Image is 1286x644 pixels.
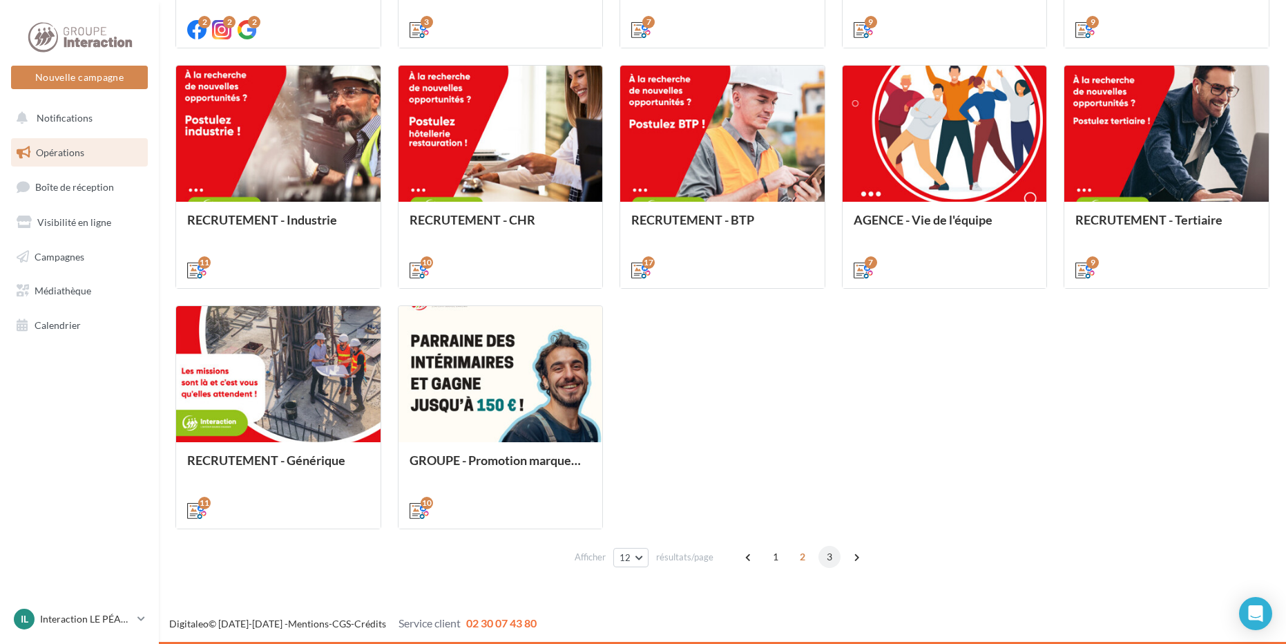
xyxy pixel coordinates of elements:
[466,616,537,629] span: 02 30 07 43 80
[421,16,433,28] div: 3
[613,548,649,567] button: 12
[8,138,151,167] a: Opérations
[11,606,148,632] a: IL Interaction LE PÉAGE DE ROUSSILLON
[187,453,370,481] div: RECRUTEMENT - Générique
[354,618,386,629] a: Crédits
[11,66,148,89] button: Nouvelle campagne
[198,16,211,28] div: 2
[1239,597,1272,630] div: Open Intercom Messenger
[8,276,151,305] a: Médiathèque
[35,181,114,193] span: Boîte de réception
[791,546,814,568] span: 2
[248,16,260,28] div: 2
[421,256,433,269] div: 10
[865,256,877,269] div: 7
[35,250,84,262] span: Campagnes
[169,618,537,629] span: © [DATE]-[DATE] - - -
[37,216,111,228] span: Visibilité en ligne
[169,618,209,629] a: Digitaleo
[620,552,631,563] span: 12
[40,612,132,626] p: Interaction LE PÉAGE DE ROUSSILLON
[854,213,1036,240] div: AGENCE - Vie de l'équipe
[399,616,461,629] span: Service client
[21,612,28,626] span: IL
[187,213,370,240] div: RECRUTEMENT - Industrie
[631,213,814,240] div: RECRUTEMENT - BTP
[8,208,151,237] a: Visibilité en ligne
[8,172,151,202] a: Boîte de réception
[8,311,151,340] a: Calendrier
[1075,213,1258,240] div: RECRUTEMENT - Tertiaire
[1086,256,1099,269] div: 9
[35,285,91,296] span: Médiathèque
[8,104,145,133] button: Notifications
[765,546,787,568] span: 1
[8,243,151,272] a: Campagnes
[288,618,329,629] a: Mentions
[332,618,351,629] a: CGS
[865,16,877,28] div: 9
[223,16,236,28] div: 2
[818,546,841,568] span: 3
[642,16,655,28] div: 7
[410,453,592,481] div: GROUPE - Promotion marques et offres
[656,551,713,564] span: résultats/page
[575,551,606,564] span: Afficher
[198,256,211,269] div: 11
[642,256,655,269] div: 17
[37,112,93,124] span: Notifications
[421,497,433,509] div: 10
[410,213,592,240] div: RECRUTEMENT - CHR
[1086,16,1099,28] div: 9
[35,319,81,331] span: Calendrier
[198,497,211,509] div: 11
[36,146,84,158] span: Opérations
